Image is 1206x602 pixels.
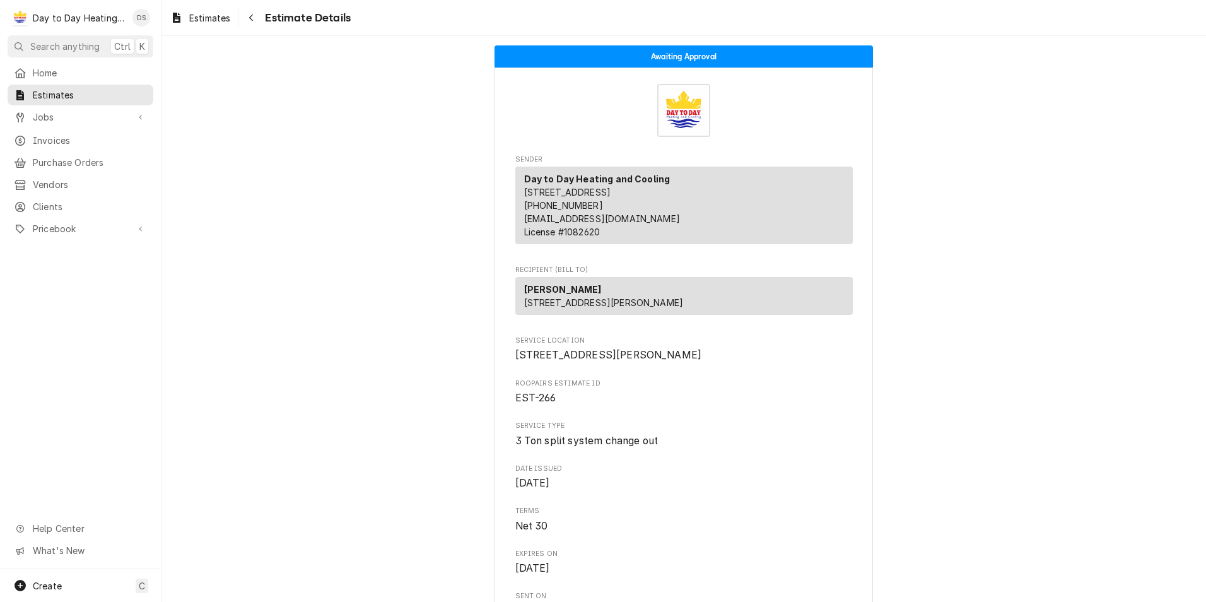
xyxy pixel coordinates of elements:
[515,549,853,559] span: Expires On
[515,349,702,361] span: [STREET_ADDRESS][PERSON_NAME]
[33,222,128,235] span: Pricebook
[30,40,100,53] span: Search anything
[8,62,153,83] a: Home
[515,435,659,447] span: 3 Ton split system change out
[132,9,150,27] div: David Silvestre's Avatar
[524,227,600,237] span: License # 1082620
[33,88,147,102] span: Estimates
[33,178,147,191] span: Vendors
[515,549,853,576] div: Expires On
[515,379,853,406] div: Roopairs Estimate ID
[165,8,235,28] a: Estimates
[651,52,717,61] span: Awaiting Approval
[8,174,153,195] a: Vendors
[515,265,853,321] div: Estimate Recipient
[139,40,145,53] span: K
[515,155,853,165] span: Sender
[241,8,261,28] button: Navigate back
[515,476,853,491] span: Date Issued
[515,167,853,244] div: Sender
[33,544,146,557] span: What's New
[33,11,126,25] div: Day to Day Heating and Cooling
[11,9,29,27] div: Day to Day Heating and Cooling's Avatar
[515,277,853,320] div: Recipient (Bill To)
[8,130,153,151] a: Invoices
[515,167,853,249] div: Sender
[515,336,853,363] div: Service Location
[515,591,853,601] span: Sent On
[8,218,153,239] a: Go to Pricebook
[515,392,556,404] span: EST-266
[8,35,153,57] button: Search anythingCtrlK
[515,265,853,275] span: Recipient (Bill To)
[515,506,853,516] span: Terms
[11,9,29,27] div: D
[114,40,131,53] span: Ctrl
[8,196,153,217] a: Clients
[515,434,853,449] span: Service Type
[33,522,146,535] span: Help Center
[8,518,153,539] a: Go to Help Center
[33,200,147,213] span: Clients
[261,9,351,27] span: Estimate Details
[33,156,147,169] span: Purchase Orders
[515,477,550,489] span: [DATE]
[33,110,128,124] span: Jobs
[515,421,853,448] div: Service Type
[8,107,153,127] a: Go to Jobs
[524,187,611,198] span: [STREET_ADDRESS]
[8,152,153,173] a: Purchase Orders
[524,174,670,184] strong: Day to Day Heating and Cooling
[524,200,603,211] a: [PHONE_NUMBER]
[524,213,680,224] a: [EMAIL_ADDRESS][DOMAIN_NAME]
[515,520,548,532] span: Net 30
[515,506,853,533] div: Terms
[515,348,853,363] span: Service Location
[515,155,853,250] div: Estimate Sender
[515,421,853,431] span: Service Type
[515,519,853,534] span: Terms
[515,391,853,406] span: Roopairs Estimate ID
[515,379,853,389] span: Roopairs Estimate ID
[132,9,150,27] div: DS
[515,336,853,346] span: Service Location
[33,66,147,80] span: Home
[8,85,153,105] a: Estimates
[8,540,153,561] a: Go to What's New
[657,84,710,137] img: Logo
[515,464,853,491] div: Date Issued
[524,284,602,295] strong: [PERSON_NAME]
[33,134,147,147] span: Invoices
[495,45,873,68] div: Status
[189,11,230,25] span: Estimates
[524,297,684,308] span: [STREET_ADDRESS][PERSON_NAME]
[515,277,853,315] div: Recipient (Bill To)
[515,561,853,576] span: Expires On
[33,581,62,591] span: Create
[139,579,145,593] span: C
[515,562,550,574] span: [DATE]
[515,464,853,474] span: Date Issued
